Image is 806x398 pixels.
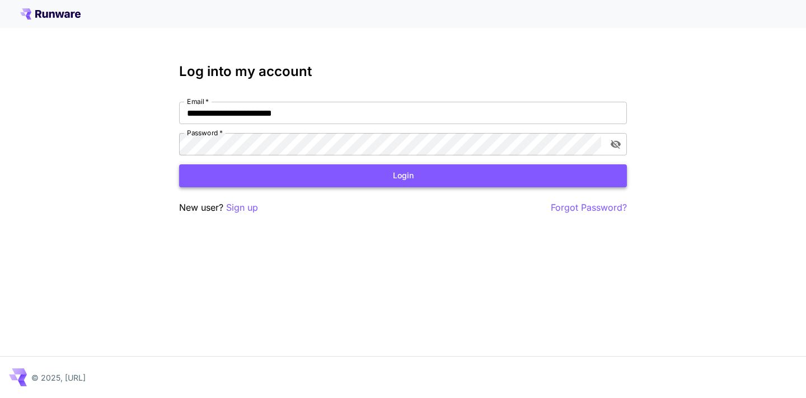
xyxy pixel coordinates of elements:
button: Forgot Password? [551,201,627,215]
button: Sign up [226,201,258,215]
p: New user? [179,201,258,215]
p: © 2025, [URL] [31,372,86,383]
label: Password [187,128,223,138]
h3: Log into my account [179,64,627,79]
button: Login [179,164,627,187]
label: Email [187,97,209,106]
button: toggle password visibility [606,134,626,154]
